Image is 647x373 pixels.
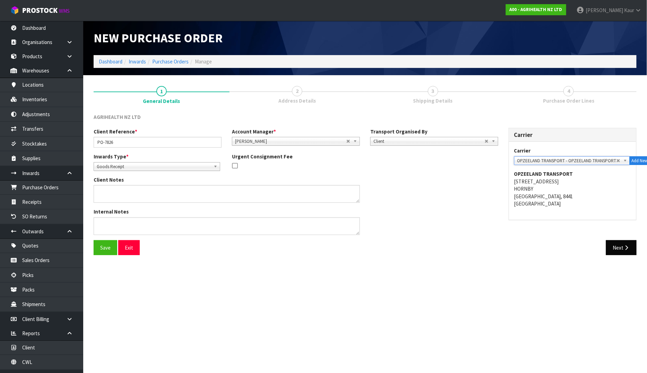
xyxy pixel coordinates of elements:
[624,7,634,14] span: Kaur
[94,208,129,215] label: Internal Notes
[413,97,453,104] span: Shipping Details
[152,58,189,65] a: Purchase Orders
[10,6,19,15] img: cube-alt.png
[143,97,180,105] span: General Details
[94,128,137,135] label: Client Reference
[94,30,223,46] span: New Purchase Order
[94,176,124,183] label: Client Notes
[606,240,637,255] button: Next
[99,58,122,65] a: Dashboard
[94,153,129,160] label: Inwards Type
[59,8,70,14] small: WMS
[373,137,485,146] span: Client
[97,163,211,171] span: Goods Receipt
[94,137,222,148] input: Client Reference
[370,128,428,135] label: Transport Organised By
[510,7,562,12] strong: A00 - AGRIHEALTH NZ LTD
[94,114,141,120] span: AGRIHEALTH NZ LTD
[129,58,146,65] a: Inwards
[514,171,573,177] strong: OPZEELAND TRANSPORT
[94,108,637,260] span: General Details
[514,147,531,154] label: Carrier
[563,86,574,96] span: 4
[232,128,276,135] label: Account Manager
[118,240,140,255] button: Exit
[278,97,316,104] span: Address Details
[156,86,167,96] span: 1
[514,170,631,207] address: [STREET_ADDRESS] HORNBY [GEOGRAPHIC_DATA], 8441 [GEOGRAPHIC_DATA]
[428,86,438,96] span: 3
[506,4,566,15] a: A00 - AGRIHEALTH NZ LTD
[22,6,58,15] span: ProStock
[514,132,631,138] h3: Carrier
[543,97,594,104] span: Purchase Order Lines
[195,58,212,65] span: Manage
[232,153,293,160] label: Urgent Consignment Fee
[292,86,302,96] span: 2
[94,240,117,255] button: Save
[517,157,616,165] span: OPZEELAND TRANSPORT - OPZEELAND TRANSPORT
[235,137,346,146] span: [PERSON_NAME]
[586,7,623,14] span: [PERSON_NAME]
